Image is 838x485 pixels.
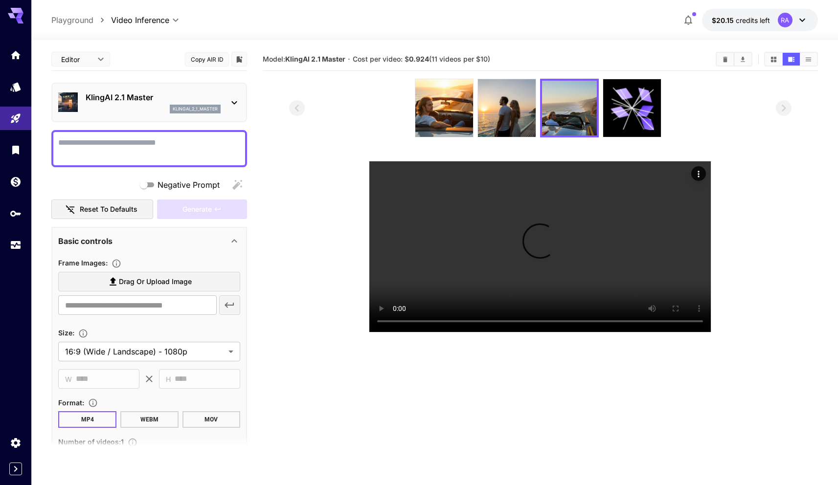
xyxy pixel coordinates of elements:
[61,54,91,65] span: Editor
[702,9,818,31] button: $20.152RA
[111,14,169,26] span: Video Inference
[10,144,22,156] div: Library
[173,106,218,112] p: klingai_2_1_master
[9,463,22,475] button: Expand sidebar
[185,52,229,66] button: Copy AIR ID
[10,49,22,61] div: Home
[712,15,770,25] div: $20.152
[717,53,734,66] button: Clear videos
[120,411,179,428] button: WEBM
[783,53,800,66] button: Show videos in video view
[58,229,240,253] div: Basic controls
[736,16,770,24] span: credits left
[51,14,111,26] nav: breadcrumb
[542,81,597,135] img: ZAFHFYLte4AAAAASUVORK5CYII=
[51,199,153,220] button: Reset to defaults
[409,55,429,63] b: 0.924
[10,207,22,220] div: API Keys
[10,112,22,125] div: Playground
[765,53,782,66] button: Show videos in grid view
[10,176,22,188] div: Wallet
[10,437,22,449] div: Settings
[51,14,93,26] a: Playground
[58,272,240,292] label: Drag or upload image
[182,411,241,428] button: MOV
[348,53,350,65] p: ·
[716,52,752,66] div: Clear videosDownload All
[10,81,22,93] div: Models
[74,329,92,338] button: Adjust the dimensions of the generated image by specifying its width and height in pixels, or sel...
[84,398,102,408] button: Choose the file format for the output video.
[478,79,536,137] img: 8HdyLTAAAABklEQVQDAJVvnwcXyvWTAAAAAElFTkSuQmCC
[800,53,817,66] button: Show videos in list view
[58,259,108,267] span: Frame Images :
[86,91,221,103] p: KlingAI 2.1 Master
[734,53,751,66] button: Download All
[119,276,192,288] span: Drag or upload image
[764,52,818,66] div: Show videos in grid viewShow videos in video viewShow videos in list view
[58,329,74,337] span: Size :
[58,235,113,247] p: Basic controls
[415,79,473,137] img: mI6oAAAAASUVORK5CYII=
[58,88,240,117] div: KlingAI 2.1 Masterklingai_2_1_master
[166,374,171,385] span: H
[285,55,345,63] b: KlingAI 2.1 Master
[691,166,706,181] div: Actions
[58,411,116,428] button: MP4
[108,259,125,268] button: Upload frame images.
[712,16,736,24] span: $20.15
[58,398,84,407] span: Format :
[778,13,793,27] div: RA
[65,374,72,385] span: W
[65,346,225,357] span: 16:9 (Wide / Landscape) - 1080p
[235,53,244,65] button: Add to library
[10,239,22,251] div: Usage
[263,55,345,63] span: Model:
[353,55,490,63] span: Cost per video: $ (11 videos per $10)
[158,179,220,191] span: Negative Prompt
